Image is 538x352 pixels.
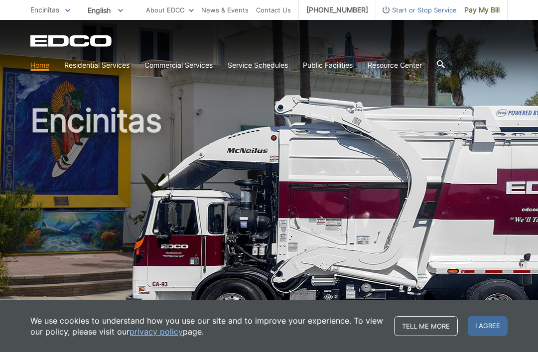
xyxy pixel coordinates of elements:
[256,4,291,15] a: Contact Us
[80,2,131,18] span: English
[394,316,458,336] a: Tell me more
[130,326,183,337] a: privacy policy
[30,5,59,14] span: Encinitas
[30,60,49,71] a: Home
[303,60,353,71] a: Public Facilities
[144,60,213,71] a: Commercial Services
[201,4,249,15] a: News & Events
[464,4,500,15] span: Pay My Bill
[368,60,422,71] a: Resource Center
[64,60,130,71] a: Residential Services
[146,4,194,15] a: About EDCO
[30,315,384,337] p: We use cookies to understand how you use our site and to improve your experience. To view our pol...
[30,105,508,323] h1: Encinitas
[228,60,288,71] a: Service Schedules
[468,316,508,336] span: I agree
[30,35,113,47] a: EDCD logo. Return to the homepage.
